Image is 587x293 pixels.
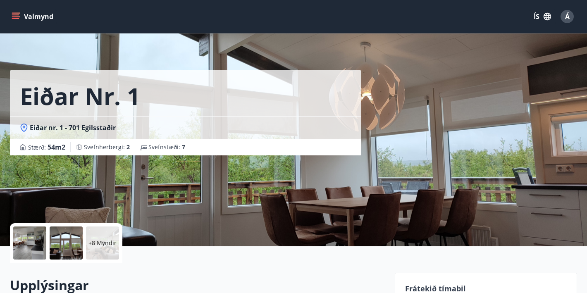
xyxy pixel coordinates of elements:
[30,123,116,132] span: Eiðar nr. 1 - 701 Egilsstaðir
[20,80,140,112] h1: Eiðar nr. 1
[10,9,57,24] button: menu
[48,143,65,152] span: 54 m2
[126,143,130,151] span: 2
[557,7,577,26] button: Á
[88,239,117,247] p: +8 Myndir
[84,143,130,151] span: Svefnherbergi :
[182,143,185,151] span: 7
[565,12,570,21] span: Á
[529,9,556,24] button: ÍS
[148,143,185,151] span: Svefnstæði :
[28,142,65,152] span: Stærð :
